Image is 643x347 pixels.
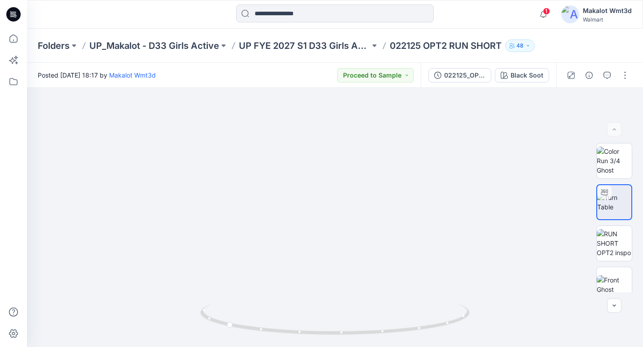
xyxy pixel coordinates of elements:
img: Turn Table [597,193,631,212]
span: 1 [543,8,550,15]
div: 022125_OPT2_ADM FULL_Rev2_RUN SHORT [444,70,485,80]
a: UP FYE 2027 S1 D33 Girls Active Makalot [239,39,370,52]
p: 48 [516,41,524,51]
div: Makalot Wmt3d [583,5,632,16]
img: RUN SHORT OPT2 inspo [597,229,632,257]
img: avatar [561,5,579,23]
div: Black Soot [511,70,543,80]
img: Color Run 3/4 Ghost [597,147,632,175]
span: Posted [DATE] 18:17 by [38,70,156,80]
button: 48 [505,39,535,52]
a: Folders [38,39,70,52]
p: 022125 OPT2 RUN SHORT [390,39,502,52]
a: Makalot Wmt3d [109,71,156,79]
div: Walmart [583,16,632,23]
img: Front Ghost [597,275,632,294]
button: Details [582,68,596,82]
a: UP_Makalot - D33 Girls Active [89,39,219,52]
button: 022125_OPT2_ADM FULL_Rev2_RUN SHORT [428,68,491,82]
button: Black Soot [495,68,549,82]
